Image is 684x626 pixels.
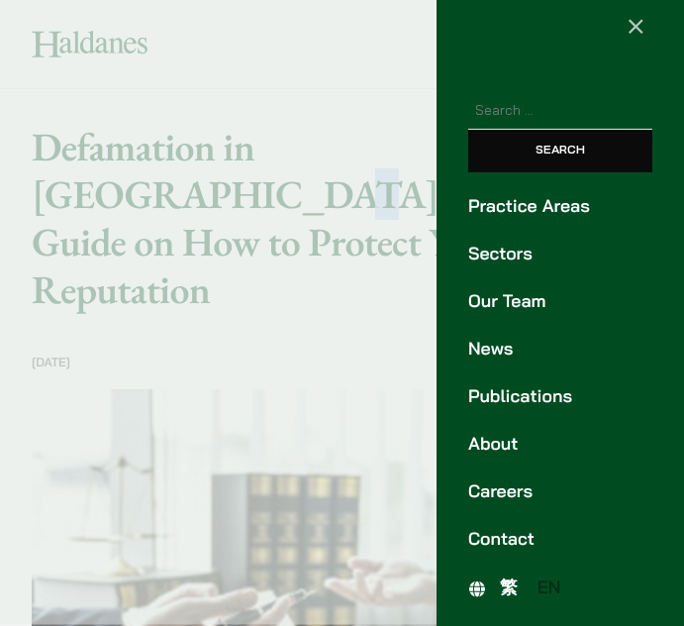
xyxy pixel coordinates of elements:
input: Search for: [468,93,652,130]
input: Search [468,130,652,172]
a: About [468,431,652,458]
a: Our Team [468,288,652,315]
a: Practice Areas [468,193,652,220]
a: Careers [468,478,652,505]
span: EN [537,577,561,599]
a: 繁 [490,574,528,603]
span: 繁 [500,577,518,599]
a: News [468,336,652,363]
a: Publications [468,383,652,410]
a: EN [528,574,571,603]
span: × [628,7,646,43]
a: Contact [468,526,652,553]
a: Sectors [468,241,652,267]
